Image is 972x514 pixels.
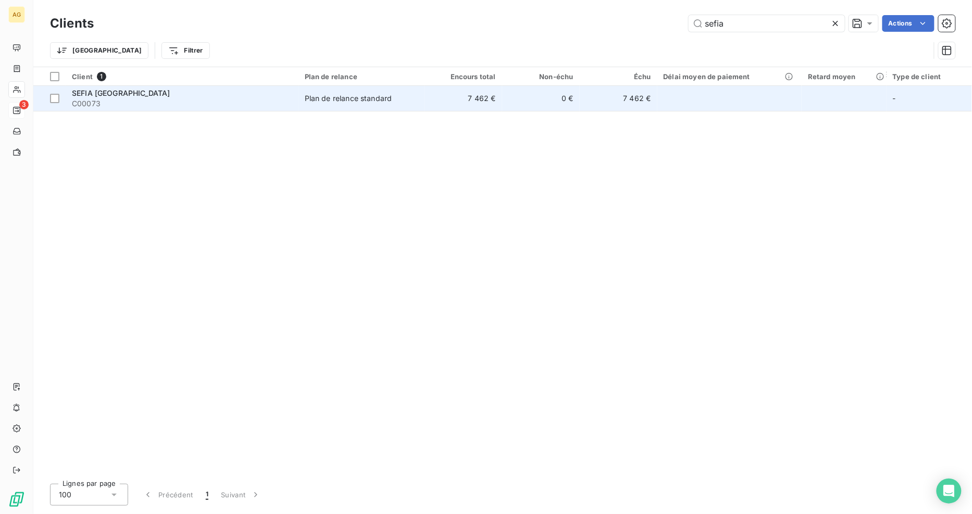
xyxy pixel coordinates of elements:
[59,490,71,500] span: 100
[893,94,896,103] span: -
[72,89,170,97] span: SEFIA [GEOGRAPHIC_DATA]
[206,490,208,500] span: 1
[305,72,418,81] div: Plan de relance
[97,72,106,81] span: 1
[215,484,267,506] button: Suivant
[161,42,209,59] button: Filtrer
[586,72,651,81] div: Échu
[502,86,580,111] td: 0 €
[50,42,148,59] button: [GEOGRAPHIC_DATA]
[200,484,215,506] button: 1
[136,484,200,506] button: Précédent
[580,86,657,111] td: 7 462 €
[893,72,966,81] div: Type de client
[508,72,574,81] div: Non-échu
[431,72,496,81] div: Encours total
[72,72,93,81] span: Client
[19,100,29,109] span: 3
[50,14,94,33] h3: Clients
[808,72,880,81] div: Retard moyen
[305,93,392,104] div: Plan de relance standard
[425,86,502,111] td: 7 462 €
[689,15,845,32] input: Rechercher
[882,15,934,32] button: Actions
[72,98,292,109] span: C00073
[664,72,795,81] div: Délai moyen de paiement
[8,6,25,23] div: AG
[8,491,25,508] img: Logo LeanPay
[937,479,962,504] div: Open Intercom Messenger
